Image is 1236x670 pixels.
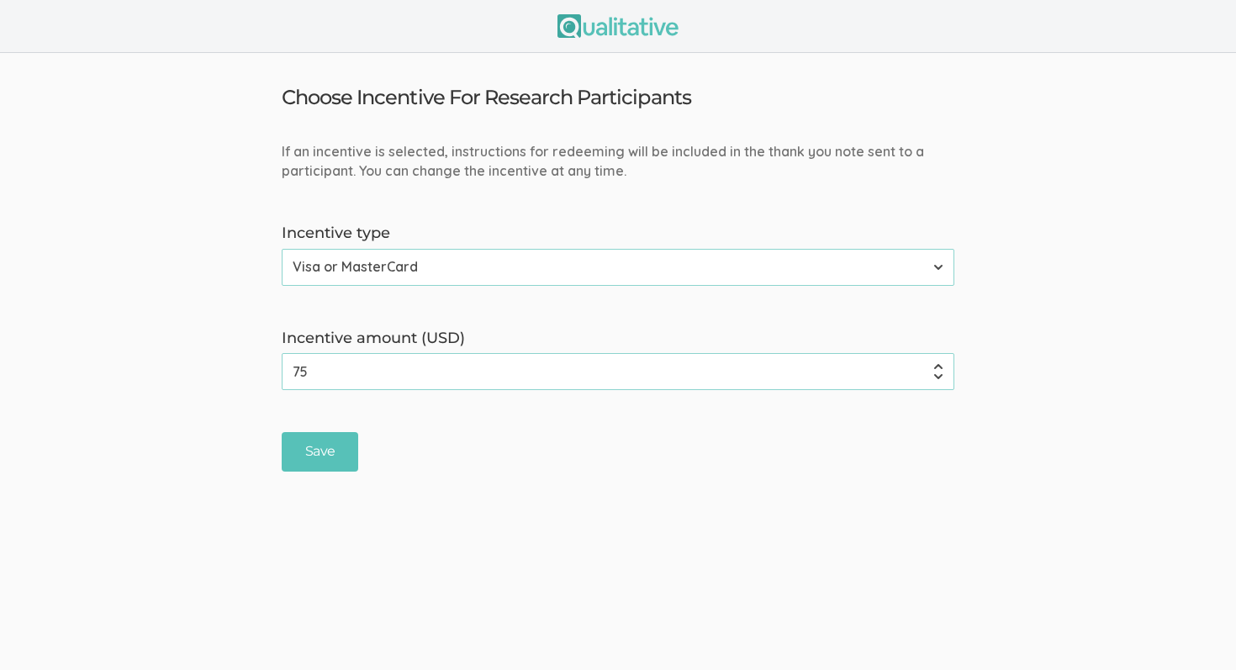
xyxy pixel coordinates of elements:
[282,87,691,108] h3: Choose Incentive For Research Participants
[269,142,967,181] div: If an incentive is selected, instructions for redeeming will be included in the thank you note se...
[282,223,954,245] label: Incentive type
[282,328,954,350] label: Incentive amount (USD)
[282,432,358,472] input: Save
[557,14,679,38] img: Qualitative
[1152,589,1236,670] iframe: Chat Widget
